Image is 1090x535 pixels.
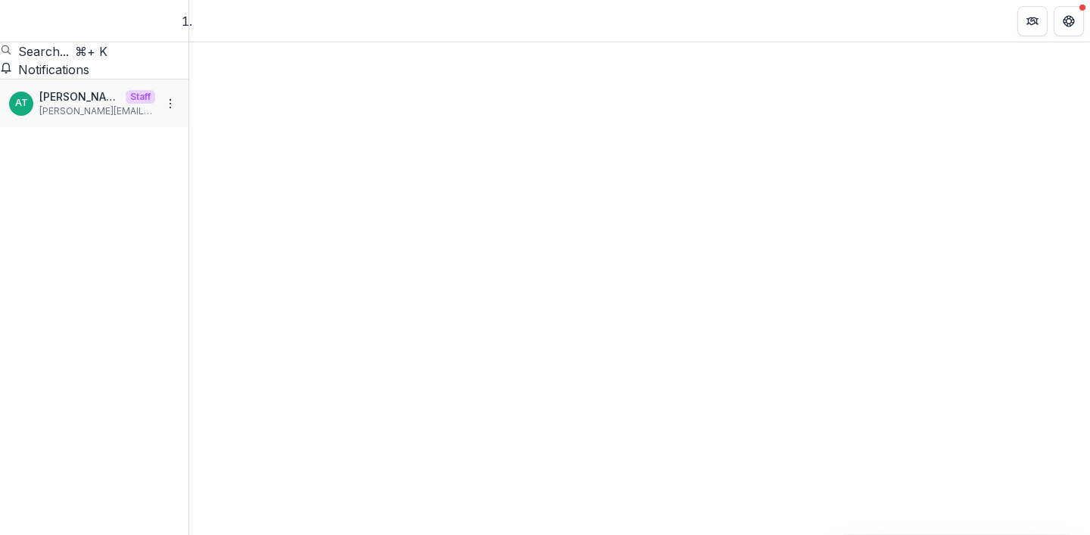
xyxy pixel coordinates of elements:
[39,89,120,104] p: [PERSON_NAME]
[75,42,107,61] div: ⌘ + K
[126,90,155,104] p: Staff
[161,95,179,113] button: More
[195,12,249,30] nav: breadcrumb
[1017,6,1048,36] button: Partners
[18,44,69,59] span: Search...
[15,98,28,108] div: Anna Test
[1054,6,1084,36] button: Get Help
[39,104,155,118] p: [PERSON_NAME][EMAIL_ADDRESS][DOMAIN_NAME]
[18,62,89,77] span: Notifications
